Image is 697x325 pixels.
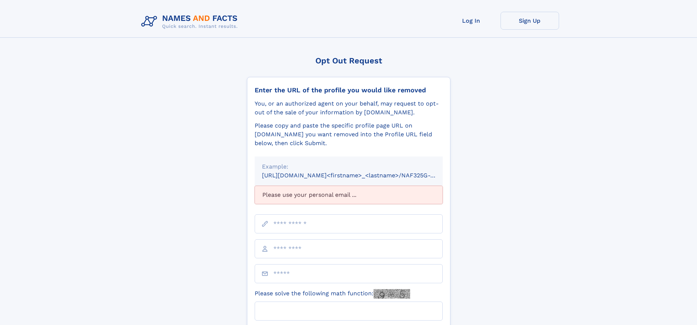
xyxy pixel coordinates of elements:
img: Logo Names and Facts [138,12,244,32]
div: Please copy and paste the specific profile page URL on [DOMAIN_NAME] you want removed into the Pr... [255,121,443,148]
small: [URL][DOMAIN_NAME]<firstname>_<lastname>/NAF325G-xxxxxxxx [262,172,457,179]
a: Log In [442,12,501,30]
div: Opt Out Request [247,56,450,65]
div: You, or an authorized agent on your behalf, may request to opt-out of the sale of your informatio... [255,99,443,117]
div: Enter the URL of the profile you would like removed [255,86,443,94]
label: Please solve the following math function: [255,289,410,299]
div: Example: [262,162,435,171]
div: Please use your personal email ... [255,186,443,204]
a: Sign Up [501,12,559,30]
